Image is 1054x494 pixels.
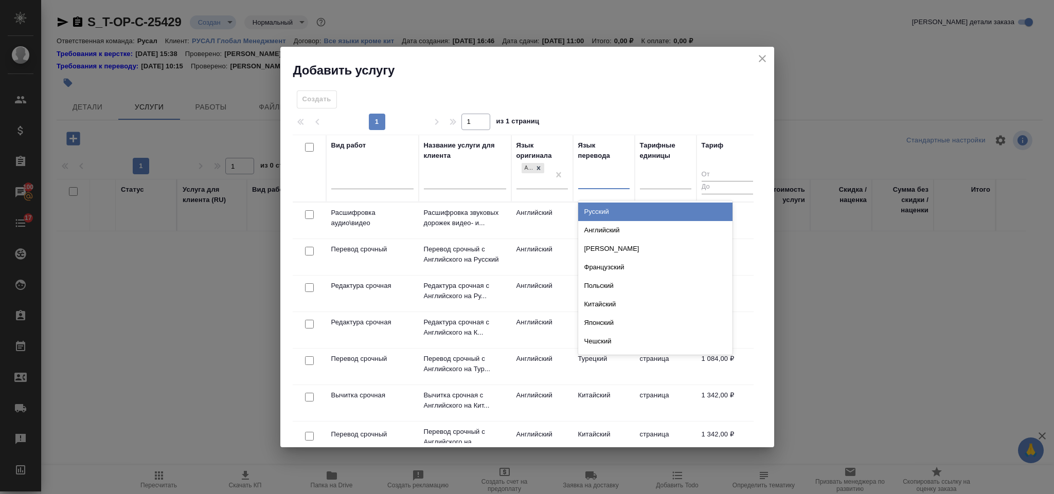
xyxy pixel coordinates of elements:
[511,385,573,421] td: Английский
[516,140,568,161] div: Язык оригинала
[696,385,758,421] td: 1 342,00 ₽
[696,349,758,385] td: 1 084,00 ₽
[331,140,366,151] div: Вид работ
[424,208,506,228] p: Расшифровка звуковых дорожек видео- и...
[511,312,573,348] td: Английский
[578,295,733,314] div: Китайский
[635,424,696,460] td: страница
[578,203,733,221] div: Русский
[573,424,635,460] td: Китайский
[578,314,733,332] div: Японский
[573,203,635,239] td: Русский
[635,385,696,421] td: страница
[511,239,573,275] td: Английский
[331,281,414,291] p: Редактура срочная
[578,351,733,369] div: Сербский
[522,163,533,174] div: Английский
[293,62,774,79] h2: Добавить услугу
[702,169,753,181] input: От
[573,385,635,421] td: Китайский
[578,221,733,240] div: Английский
[331,354,414,364] p: Перевод срочный
[635,349,696,385] td: страница
[496,115,540,130] span: из 1 страниц
[578,277,733,295] div: Польский
[578,332,733,351] div: Чешский
[424,390,506,411] p: Вычитка срочная с Английского на Кит...
[640,140,691,161] div: Тарифные единицы
[578,258,733,277] div: Французский
[424,281,506,301] p: Редактура срочная с Английского на Ру...
[424,354,506,374] p: Перевод срочный с Английского на Тур...
[331,390,414,400] p: Вычитка срочная
[702,181,753,194] input: До
[331,208,414,228] p: Расшифровка аудио\видео
[578,240,733,258] div: [PERSON_NAME]
[331,244,414,254] p: Перевод срочный
[573,312,635,348] td: Китайский
[424,317,506,338] p: Редактура срочная с Английского на К...
[702,140,724,151] div: Тариф
[424,244,506,265] p: Перевод срочный с Английского на Русский
[424,140,506,161] div: Название услуги для клиента
[511,349,573,385] td: Английский
[521,162,545,175] div: Английский
[573,349,635,385] td: Турецкий
[331,429,414,440] p: Перевод срочный
[573,276,635,312] td: Русский
[755,51,770,66] button: close
[573,239,635,275] td: Русский
[578,140,630,161] div: Язык перевода
[511,203,573,239] td: Английский
[331,317,414,327] p: Редактура срочная
[511,276,573,312] td: Английский
[424,427,506,458] p: Перевод срочный с Английского на [GEOGRAPHIC_DATA]...
[696,424,758,460] td: 1 342,00 ₽
[511,424,573,460] td: Английский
